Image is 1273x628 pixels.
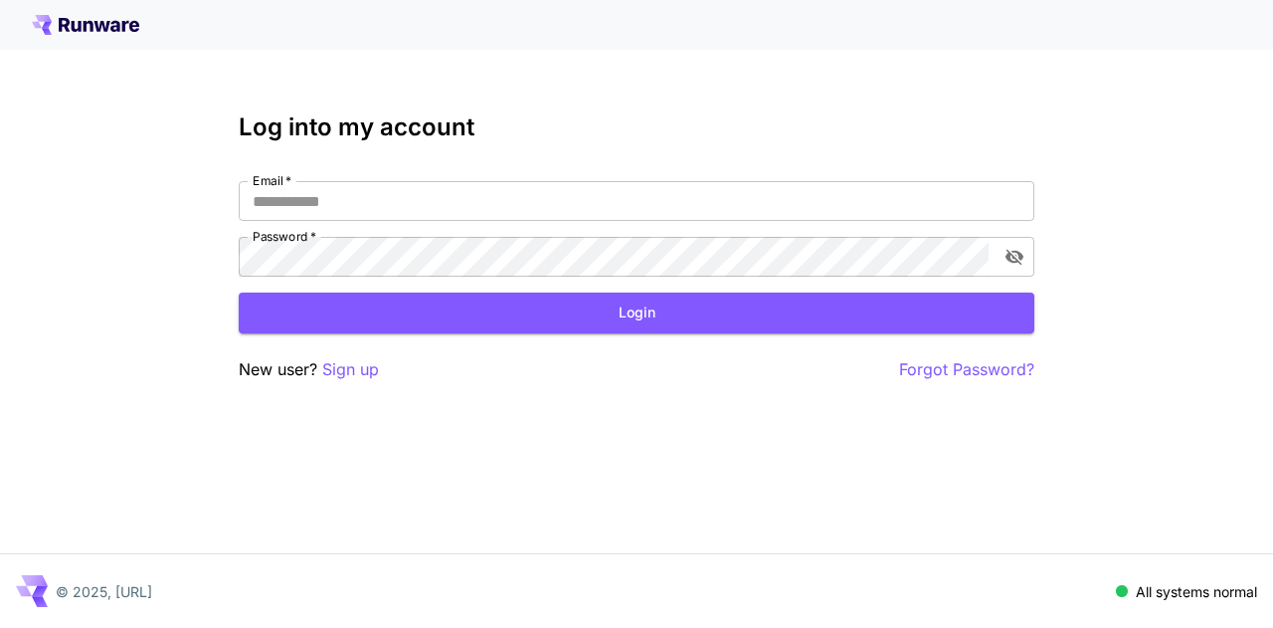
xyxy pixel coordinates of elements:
[239,357,379,382] p: New user?
[56,581,152,602] p: © 2025, [URL]
[239,113,1034,141] h3: Log into my account
[1136,581,1257,602] p: All systems normal
[239,293,1034,333] button: Login
[997,239,1032,275] button: toggle password visibility
[253,172,291,189] label: Email
[322,357,379,382] button: Sign up
[899,357,1034,382] button: Forgot Password?
[253,228,316,245] label: Password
